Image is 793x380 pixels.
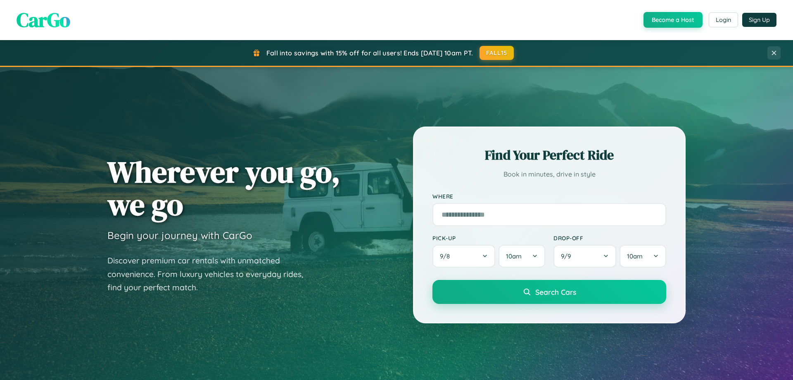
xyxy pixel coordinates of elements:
[506,252,522,260] span: 10am
[480,46,514,60] button: FALL15
[643,12,703,28] button: Become a Host
[432,168,666,180] p: Book in minutes, drive in style
[17,6,70,33] span: CarGo
[709,12,738,27] button: Login
[107,155,340,221] h1: Wherever you go, we go
[432,193,666,200] label: Where
[535,287,576,296] span: Search Cars
[553,245,616,268] button: 9/9
[440,252,454,260] span: 9 / 8
[266,49,473,57] span: Fall into savings with 15% off for all users! Ends [DATE] 10am PT.
[107,229,252,241] h3: Begin your journey with CarGo
[432,146,666,164] h2: Find Your Perfect Ride
[627,252,643,260] span: 10am
[432,245,495,268] button: 9/8
[742,13,776,27] button: Sign Up
[561,252,575,260] span: 9 / 9
[432,280,666,304] button: Search Cars
[499,245,545,268] button: 10am
[620,245,666,268] button: 10am
[432,234,545,241] label: Pick-up
[107,254,314,294] p: Discover premium car rentals with unmatched convenience. From luxury vehicles to everyday rides, ...
[553,234,666,241] label: Drop-off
